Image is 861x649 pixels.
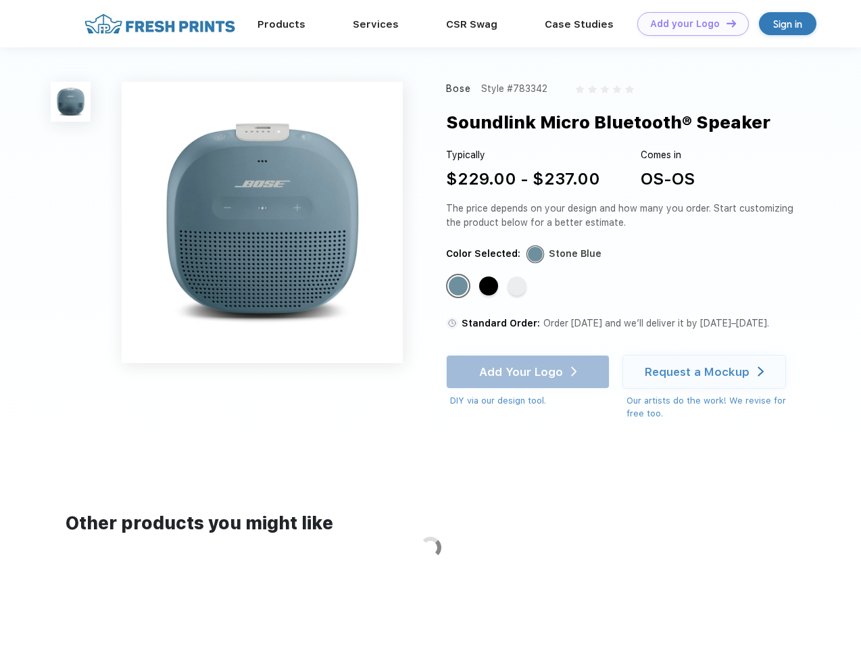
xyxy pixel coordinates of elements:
a: Products [257,18,305,30]
div: Our artists do the work! We revise for free too. [626,394,799,420]
img: gray_star.svg [625,85,633,93]
div: Stone Blue [549,247,601,261]
img: gray_star.svg [613,85,621,93]
img: white arrow [758,366,764,377]
div: Request a Mockup [645,365,749,379]
a: CSR Swag [446,18,497,30]
div: The price depends on your design and how many you order. Start customizing the product below for ... [446,201,799,230]
div: Bose [446,82,472,96]
div: DIY via our design tool. [450,394,610,408]
img: gray_star.svg [601,85,609,93]
img: standard order [446,317,458,329]
img: func=resize&h=100 [51,82,91,122]
span: Order [DATE] and we’ll deliver it by [DATE]–[DATE]. [543,318,769,329]
div: Stone Blue [449,277,468,295]
div: Other products you might like [66,510,795,537]
div: Typically [446,148,600,162]
img: fo%20logo%202.webp [80,12,239,36]
a: Services [353,18,399,30]
div: White Smoke [508,277,526,295]
img: gray_star.svg [576,85,584,93]
a: Sign in [759,12,816,35]
div: Black [479,277,498,295]
div: Style #783342 [481,82,547,96]
div: OS-OS [641,167,695,191]
span: Standard Order: [462,318,540,329]
div: $229.00 - $237.00 [446,167,600,191]
img: DT [727,20,736,27]
div: Color Selected: [446,247,520,261]
div: Soundlink Micro Bluetooth® Speaker [446,110,770,135]
div: Comes in [641,148,695,162]
img: gray_star.svg [588,85,596,93]
div: Sign in [773,16,802,32]
div: Add your Logo [650,18,720,30]
img: func=resize&h=640 [122,82,403,363]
